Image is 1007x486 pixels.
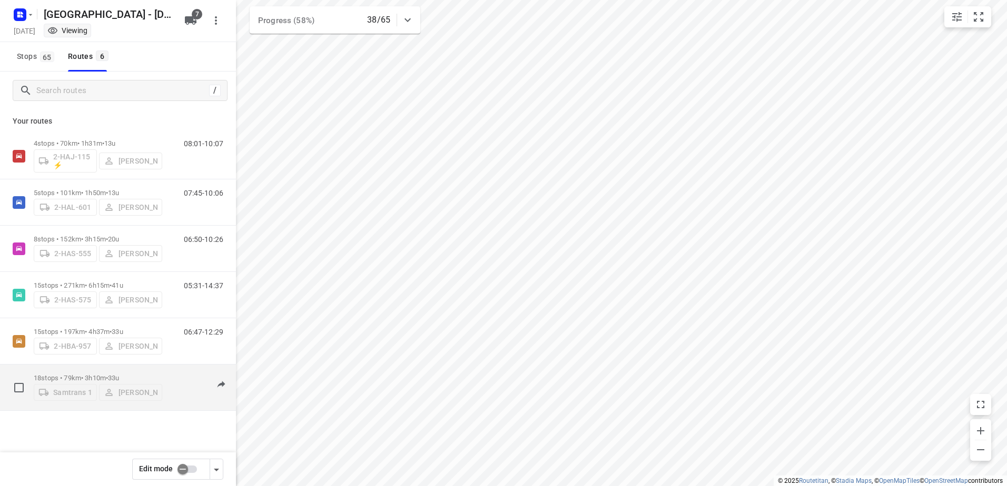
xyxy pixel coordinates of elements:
[96,50,108,61] span: 6
[106,189,108,197] span: •
[104,139,115,147] span: 13u
[184,139,223,148] p: 08:01-10:07
[180,10,201,31] button: 7
[34,374,162,382] p: 18 stops • 79km • 3h10m
[36,83,209,99] input: Search routes
[13,116,223,127] p: Your routes
[258,16,314,25] span: Progress (58%)
[34,189,162,197] p: 5 stops • 101km • 1h50m
[799,477,828,484] a: Routetitan
[112,281,123,289] span: 41u
[946,6,967,27] button: Map settings
[40,52,54,62] span: 65
[110,328,112,336] span: •
[139,464,173,473] span: Edit mode
[108,374,119,382] span: 33u
[184,189,223,197] p: 07:45-10:06
[184,328,223,336] p: 06:47-12:29
[211,374,232,395] button: Send to driver
[184,281,223,290] p: 05:31-14:37
[836,477,872,484] a: Stadia Maps
[47,25,87,36] div: You are currently in view mode. To make any changes, go to edit project.
[367,14,390,26] p: 38/65
[210,462,223,475] div: Driver app settings
[778,477,1003,484] li: © 2025 , © , © © contributors
[68,50,112,63] div: Routes
[34,281,162,289] p: 15 stops • 271km • 6h15m
[968,6,989,27] button: Fit zoom
[17,50,57,63] span: Stops
[106,235,108,243] span: •
[250,6,420,34] div: Progress (58%)38/65
[924,477,968,484] a: OpenStreetMap
[34,235,162,243] p: 8 stops • 152km • 3h15m
[112,328,123,336] span: 33u
[108,235,119,243] span: 20u
[944,6,991,27] div: small contained button group
[205,10,226,31] button: More
[110,281,112,289] span: •
[8,377,29,398] span: Select
[192,9,202,19] span: 7
[879,477,920,484] a: OpenMapTiles
[34,139,162,147] p: 4 stops • 70km • 1h31m
[102,139,104,147] span: •
[106,374,108,382] span: •
[184,235,223,244] p: 06:50-10:26
[34,328,162,336] p: 15 stops • 197km • 4h37m
[108,189,119,197] span: 13u
[209,85,221,96] div: /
